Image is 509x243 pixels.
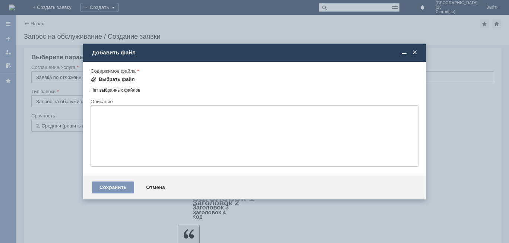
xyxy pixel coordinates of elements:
[91,69,417,73] div: Содержимое файла
[99,76,135,82] div: Выбрать файл
[92,49,418,56] div: Добавить файл
[411,49,418,56] span: Закрыть
[401,49,408,56] span: Свернуть (Ctrl + M)
[3,3,109,15] div: добрый вечер. просьба удалить отложенные чеки в файле.
[91,85,418,93] div: Нет выбранных файлов
[91,99,417,104] div: Описание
